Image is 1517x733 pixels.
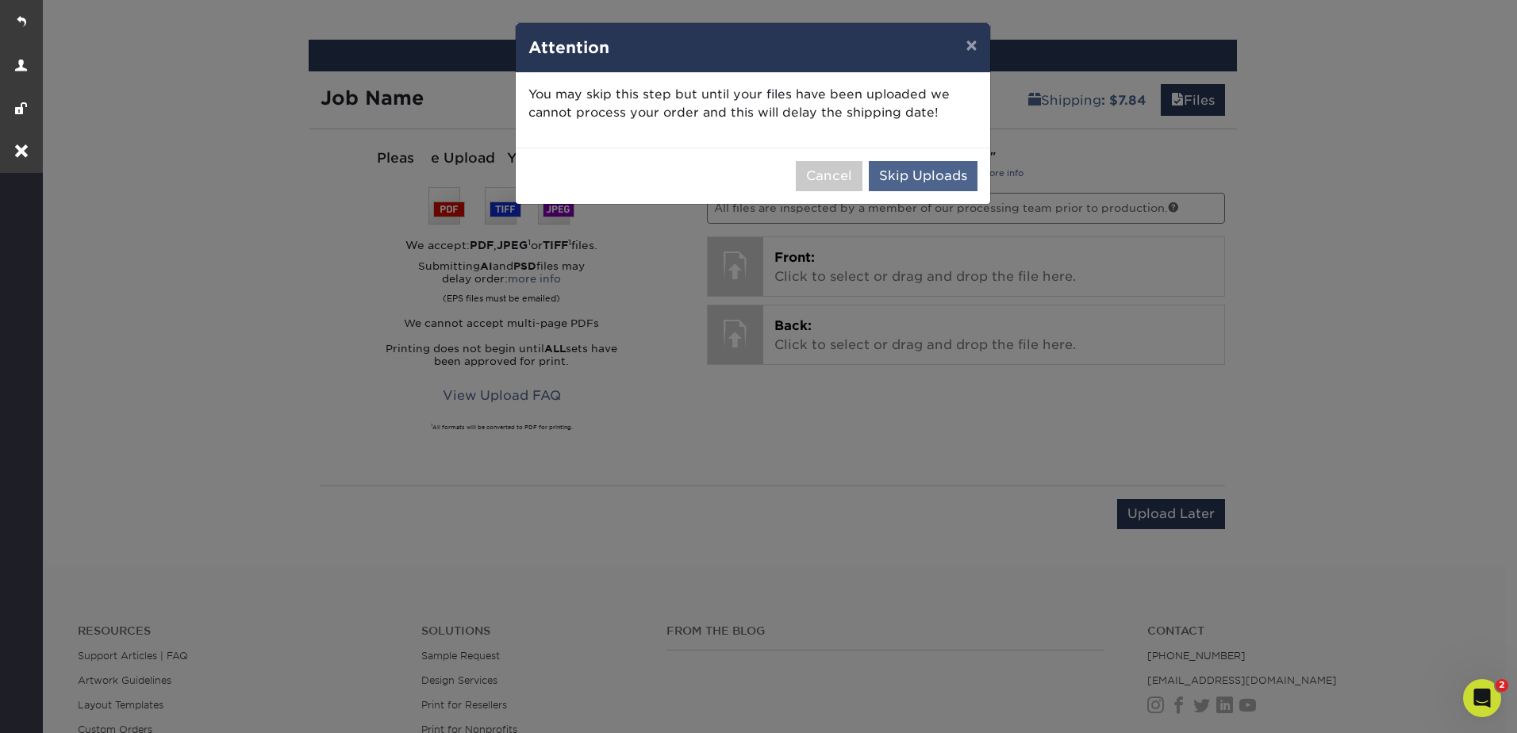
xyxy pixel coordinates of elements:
iframe: Intercom live chat [1463,679,1501,717]
button: Skip Uploads [869,161,977,191]
h4: Attention [528,36,977,59]
span: 2 [1496,679,1508,692]
button: × [953,23,989,67]
button: Cancel [796,161,862,191]
p: You may skip this step but until your files have been uploaded we cannot process your order and t... [528,86,977,122]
